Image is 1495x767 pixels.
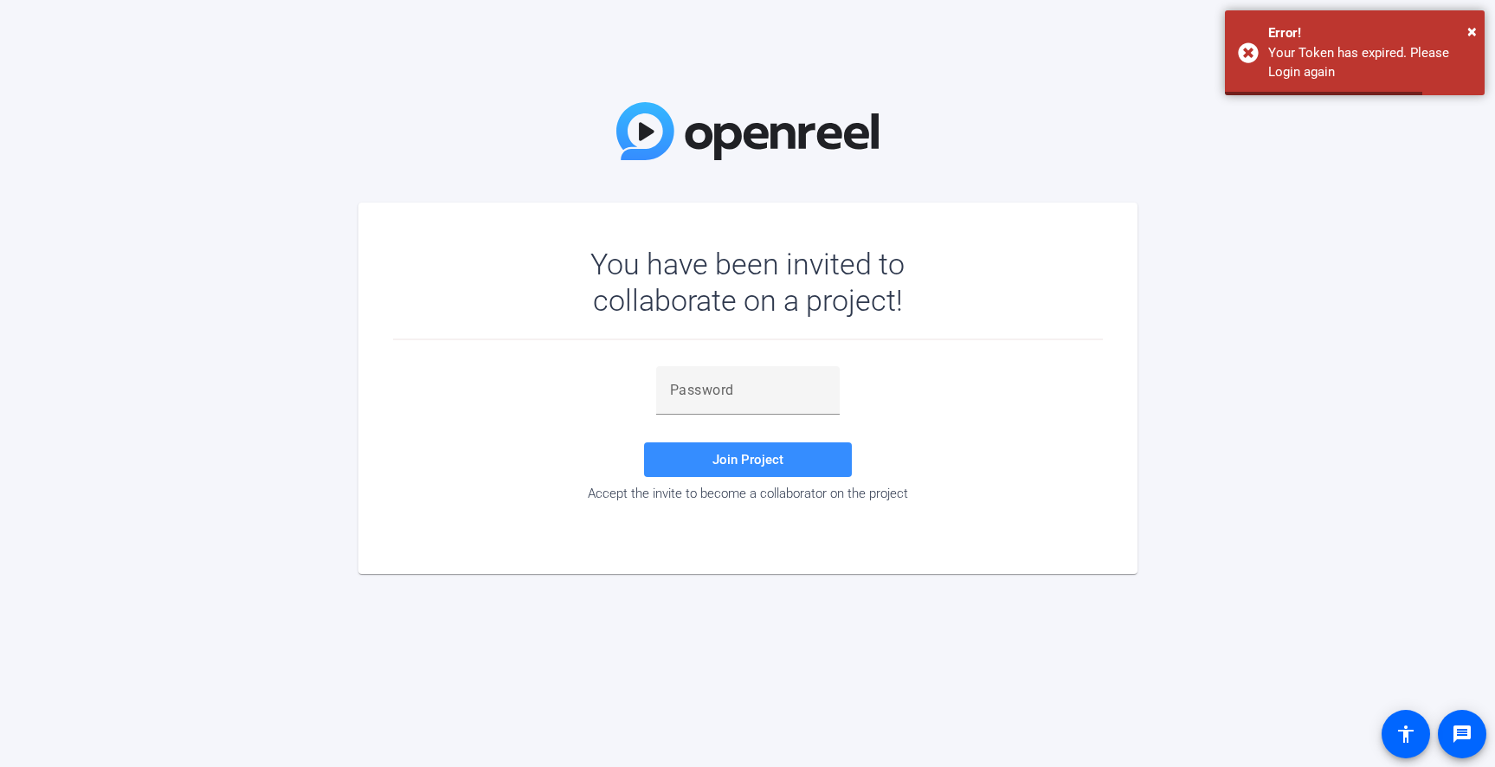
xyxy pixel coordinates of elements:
mat-icon: message [1452,724,1472,744]
span: Join Project [712,452,783,467]
img: OpenReel Logo [616,102,880,160]
div: Error! [1268,23,1472,43]
div: Accept the invite to become a collaborator on the project [393,486,1103,501]
div: Your Token has expired. Please Login again [1268,43,1472,82]
div: You have been invited to collaborate on a project! [540,246,955,319]
span: × [1467,21,1477,42]
button: Close [1467,18,1477,44]
mat-icon: accessibility [1395,724,1416,744]
input: Password [670,380,826,401]
button: Join Project [644,442,852,477]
